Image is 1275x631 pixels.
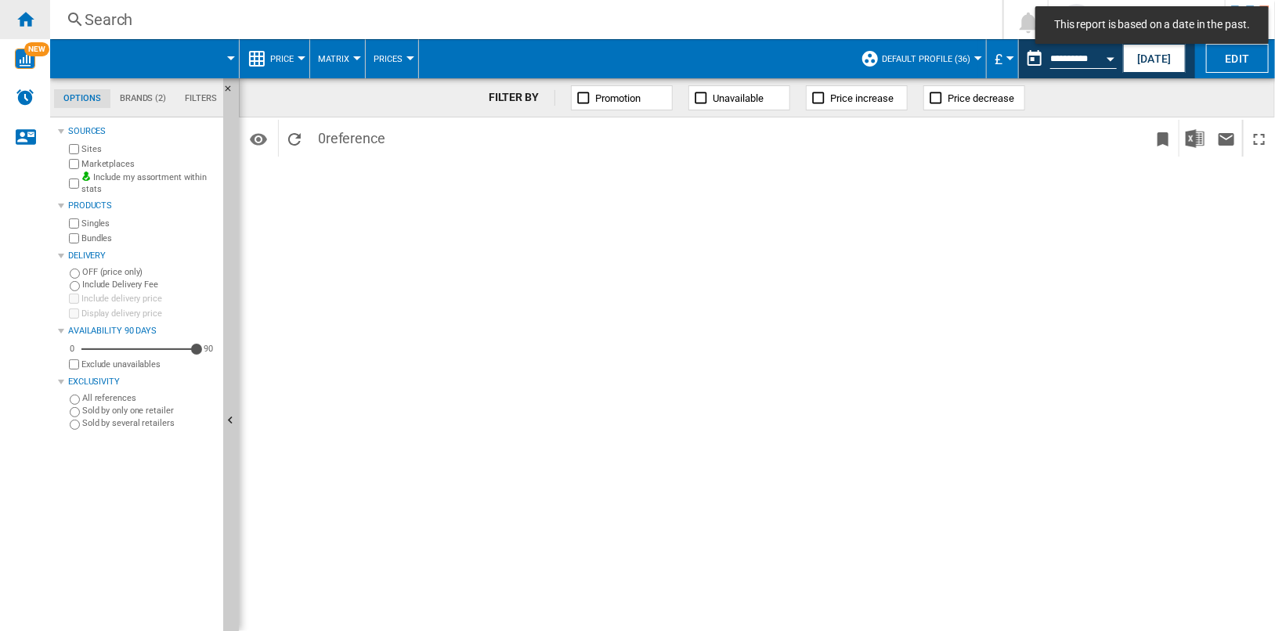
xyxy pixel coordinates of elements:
[1186,129,1205,148] img: excel-24x24.png
[882,54,970,64] span: Default profile (36)
[69,174,79,193] input: Include my assortment within stats
[69,159,79,169] input: Marketplaces
[279,120,310,157] button: Reload
[69,294,79,304] input: Include delivery price
[923,85,1025,110] button: Price decrease
[175,89,226,108] md-tab-item: Filters
[69,359,79,370] input: Display delivery price
[68,125,217,138] div: Sources
[243,124,274,153] button: Options
[1096,42,1125,70] button: Open calendar
[882,39,978,78] button: Default profile (36)
[54,89,110,108] md-tab-item: Options
[69,308,79,319] input: Display delivery price
[81,171,91,181] img: mysite-bg-18x18.png
[318,54,349,64] span: Matrix
[82,405,217,416] label: Sold by only one retailer
[69,218,79,229] input: Singles
[66,343,78,355] div: 0
[82,392,217,404] label: All references
[1019,39,1120,78] div: This report is based on a date in the past.
[571,85,673,110] button: Promotion
[861,39,978,78] div: Default profile (36)
[81,308,217,319] label: Display delivery price
[1206,44,1269,73] button: Edit
[16,88,34,106] img: alerts-logo.svg
[489,90,555,106] div: FILTER BY
[82,417,217,429] label: Sold by several retailers
[15,49,35,69] img: wise-card.svg
[1211,120,1242,157] button: Send this report by email
[1049,17,1255,33] span: This report is based on a date in the past.
[688,85,790,110] button: Unavailable
[85,9,962,31] div: Search
[70,407,80,417] input: Sold by only one retailer
[70,269,80,279] input: OFF (price only)
[68,325,217,337] div: Availability 90 Days
[81,233,217,244] label: Bundles
[595,92,641,104] span: Promotion
[270,54,294,64] span: Price
[82,279,217,290] label: Include Delivery Fee
[995,39,1010,78] button: £
[713,92,764,104] span: Unavailable
[69,233,79,243] input: Bundles
[81,293,217,305] label: Include delivery price
[830,92,894,104] span: Price increase
[247,39,302,78] div: Price
[81,341,197,357] md-slider: Availability
[81,218,217,229] label: Singles
[1019,43,1050,74] button: md-calendar
[806,85,908,110] button: Price increase
[110,89,175,108] md-tab-item: Brands (2)
[68,200,217,212] div: Products
[200,343,217,355] div: 90
[70,395,80,405] input: All references
[1244,120,1275,157] button: Maximize
[374,54,403,64] span: Prices
[310,120,393,153] span: 0
[1147,120,1179,157] button: Bookmark this report
[81,158,217,170] label: Marketplaces
[24,42,49,56] span: NEW
[69,144,79,154] input: Sites
[326,130,385,146] span: reference
[374,39,410,78] button: Prices
[82,266,217,278] label: OFF (price only)
[1179,120,1211,157] button: Download in Excel
[948,92,1014,104] span: Price decrease
[995,51,1002,67] span: £
[81,143,217,155] label: Sites
[70,281,80,291] input: Include Delivery Fee
[223,78,242,106] button: Hide
[68,250,217,262] div: Delivery
[81,171,217,196] label: Include my assortment within stats
[81,359,217,370] label: Exclude unavailables
[1123,44,1186,73] button: [DATE]
[318,39,357,78] button: Matrix
[68,376,217,388] div: Exclusivity
[987,39,1019,78] md-menu: Currency
[70,420,80,430] input: Sold by several retailers
[270,39,302,78] button: Price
